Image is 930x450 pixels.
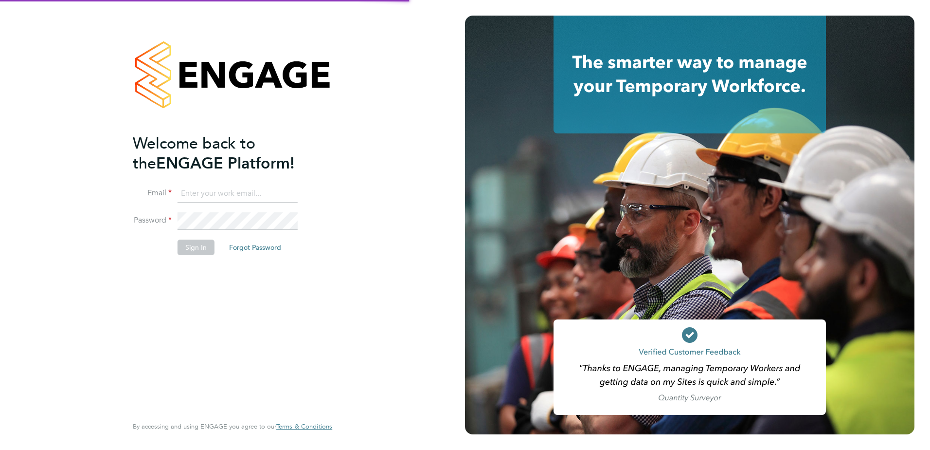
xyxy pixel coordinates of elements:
[133,422,332,431] span: By accessing and using ENGAGE you agree to our
[133,215,172,225] label: Password
[221,240,289,255] button: Forgot Password
[178,185,298,203] input: Enter your work email...
[133,133,322,173] h2: ENGAGE Platform!
[276,423,332,431] a: Terms & Conditions
[133,188,172,198] label: Email
[133,134,255,173] span: Welcome back to the
[178,240,215,255] button: Sign In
